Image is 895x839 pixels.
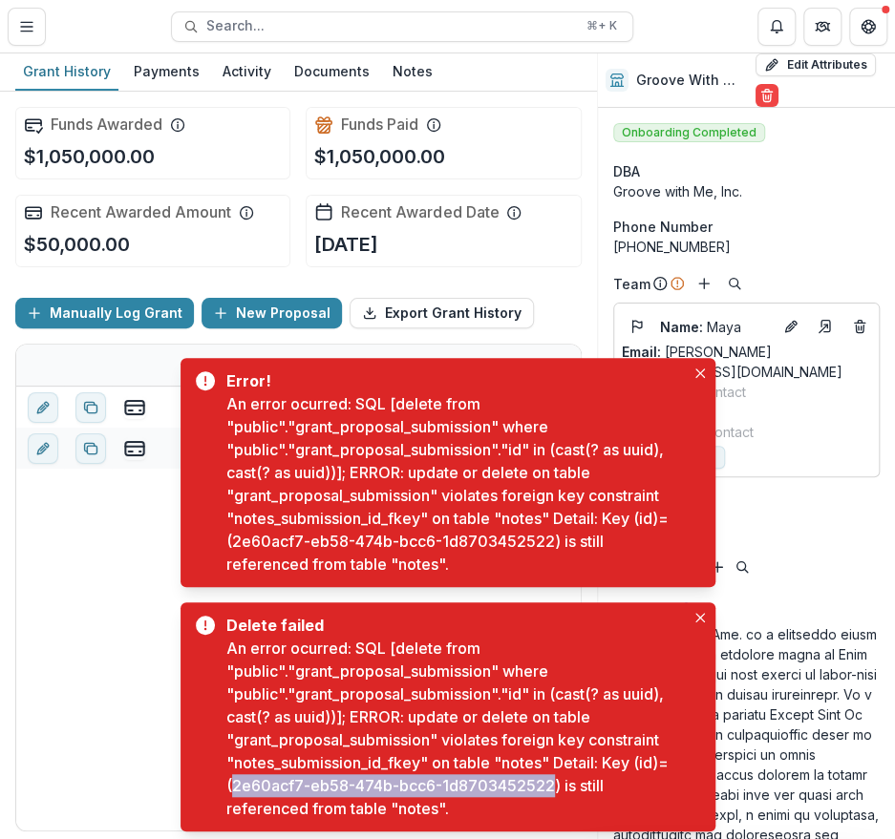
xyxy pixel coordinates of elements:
[331,345,475,386] div: Foundation
[779,315,802,338] button: Edit
[15,53,118,91] a: Grant History
[475,345,714,386] div: Grant Name
[756,53,876,76] button: Edit Attributes
[331,355,430,375] div: Foundation
[660,317,772,337] a: Name: Maya
[689,362,712,385] button: Close
[8,8,46,46] button: Toggle Menu
[226,369,677,392] div: Error!
[314,230,378,259] p: [DATE]
[188,345,331,386] div: Status
[126,57,207,85] div: Payments
[673,594,704,624] button: Linked binding
[287,57,377,85] div: Documents
[613,217,713,237] span: Phone Number
[226,614,677,637] div: Delete failed
[75,392,106,423] button: Duplicate proposal
[51,115,162,134] h2: Funds Awarded
[385,53,440,91] a: Notes
[622,311,652,342] button: Flag
[202,298,342,328] button: New Proposal
[28,433,58,464] button: edit
[126,53,207,91] a: Payments
[723,272,746,295] button: Search
[803,8,842,46] button: Partners
[171,11,633,42] button: Search...
[341,203,499,221] h2: Recent Awarded Date
[848,315,871,338] button: Deletes
[622,344,661,360] span: Email:
[613,274,650,294] p: Team
[287,53,377,91] a: Documents
[613,237,880,257] div: [PHONE_NUMBER]
[51,203,231,221] h2: Recent Awarded Amount
[123,437,146,460] button: view-payments
[15,57,118,85] div: Grant History
[660,319,703,335] span: Name :
[215,53,279,91] a: Activity
[660,317,772,337] p: Maya
[583,15,621,36] div: ⌘ + K
[314,142,445,171] p: $1,050,000.00
[613,123,765,142] span: Onboarding Completed
[706,556,729,578] button: Add
[731,556,754,578] button: Search
[341,115,418,134] h2: Funds Paid
[475,355,578,375] div: Grant Name
[15,298,194,328] button: Manually Log Grant
[613,520,880,540] div: --
[810,311,841,342] a: Go to contact
[613,181,880,201] div: Groove with Me, Inc.
[75,433,106,464] button: Duplicate proposal
[28,392,58,423] button: edit
[188,355,254,375] div: Status
[613,599,666,619] span: Mission
[350,298,534,328] button: Export Grant History
[756,84,778,107] button: Delete
[226,637,685,820] div: An error ocurred: SQL [delete from "public"."grant_proposal_submission" where "public"."grant_pro...
[206,18,575,34] span: Search...
[123,396,146,419] button: view-payments
[24,230,130,259] p: $50,000.00
[689,606,712,629] button: Close
[693,272,715,295] button: Add
[849,8,887,46] button: Get Help
[226,392,685,576] div: An error ocurred: SQL [delete from "public"."grant_proposal_submission" where "public"."grant_pro...
[757,8,796,46] button: Notifications
[622,342,871,382] a: Email: [PERSON_NAME][EMAIL_ADDRESS][DOMAIN_NAME]
[215,57,279,85] div: Activity
[24,142,155,171] p: $1,050,000.00
[613,161,640,181] span: DBA
[636,73,748,89] h2: Groove With Me Inc
[385,57,440,85] div: Notes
